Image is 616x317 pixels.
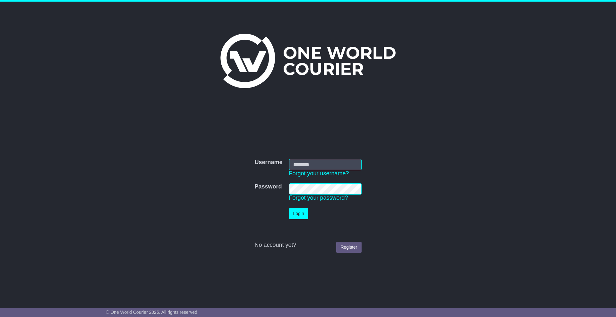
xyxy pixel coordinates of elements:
span: © One World Courier 2025. All rights reserved. [106,310,199,315]
a: Forgot your username? [289,170,349,177]
div: No account yet? [254,242,361,249]
label: Password [254,183,282,190]
img: One World [220,34,396,88]
label: Username [254,159,282,166]
a: Register [336,242,361,253]
button: Login [289,208,308,219]
a: Forgot your password? [289,195,348,201]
